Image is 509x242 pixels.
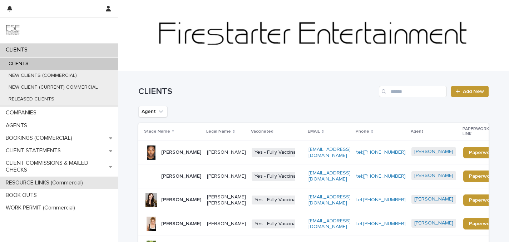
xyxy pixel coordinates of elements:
a: [PERSON_NAME] [414,149,453,155]
span: Yes - Fully Vaccinated [252,148,306,157]
a: [PERSON_NAME] [414,173,453,179]
p: RESOURCE LINKS (Commercial) [3,179,89,186]
span: Paperwork [469,174,494,179]
p: BOOKINGS (COMMERCIAL) [3,135,78,142]
p: [PERSON_NAME] [207,149,246,155]
p: [PERSON_NAME] [161,197,201,203]
a: [EMAIL_ADDRESS][DOMAIN_NAME] [308,147,351,158]
p: PAPERWORK LINK [463,125,496,138]
a: tel:[PHONE_NUMBER] [356,197,406,202]
p: BOOK OUTS [3,192,43,199]
span: Yes - Fully Vaccinated [252,172,306,181]
p: [PERSON_NAME] [161,149,201,155]
a: tel:[PHONE_NUMBER] [356,174,406,179]
a: tel:[PHONE_NUMBER] [356,221,406,226]
a: [EMAIL_ADDRESS][DOMAIN_NAME] [308,218,351,229]
a: [PERSON_NAME] [414,196,453,202]
a: Paperwork [463,171,500,182]
p: [PERSON_NAME] [PERSON_NAME] [207,194,246,206]
p: AGENTS [3,122,33,129]
p: NEW CLIENTS (COMMERCIAL) [3,73,83,79]
a: Paperwork [463,194,500,206]
p: RELEASED CLIENTS [3,96,60,102]
a: [EMAIL_ADDRESS][DOMAIN_NAME] [308,194,351,206]
p: COMPANIES [3,109,42,116]
span: Paperwork [469,150,494,155]
p: Agent [411,128,423,135]
p: EMAIL [308,128,320,135]
p: WORK PERMIT (Commercial) [3,204,81,211]
span: Paperwork [469,198,494,203]
p: Vaccinated [251,128,273,135]
a: [EMAIL_ADDRESS][DOMAIN_NAME] [308,171,351,182]
p: NEW CLIENT (CURRENT) COMMERCIAL [3,84,104,90]
a: Add New [451,86,489,97]
p: [PERSON_NAME] [207,221,246,227]
button: Agent [138,106,168,117]
img: 9JgRvJ3ETPGCJDhvPVA5 [6,23,20,38]
a: Paperwork [463,147,500,158]
p: [PERSON_NAME] [207,173,246,179]
h1: CLIENTS [138,87,376,97]
p: Phone [356,128,369,135]
span: Yes - Fully Vaccinated [252,196,306,204]
a: tel:[PHONE_NUMBER] [356,150,406,155]
span: Yes - Fully Vaccinated [252,219,306,228]
p: CLIENTS [3,61,34,67]
span: Add New [463,89,484,94]
p: Stage Name [144,128,170,135]
p: CLIENTS [3,46,33,53]
p: Legal Name [206,128,231,135]
input: Search [379,86,447,97]
p: CLIENT COMMISSIONS & MAILED CHECKS [3,160,109,173]
p: CLIENT STATEMENTS [3,147,66,154]
a: [PERSON_NAME] [414,220,453,226]
span: Paperwork [469,221,494,226]
p: [PERSON_NAME] [161,173,201,179]
a: Paperwork [463,218,500,229]
p: [PERSON_NAME] [161,221,201,227]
